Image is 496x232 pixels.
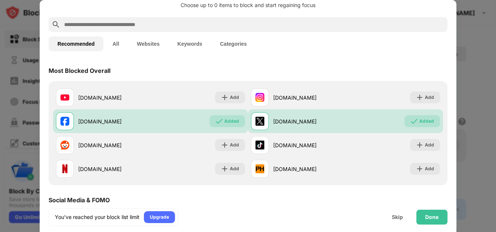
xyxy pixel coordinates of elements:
[103,36,128,51] button: All
[224,117,239,125] div: Added
[273,165,345,173] div: [DOMAIN_NAME]
[60,117,69,126] img: favicons
[255,93,264,102] img: favicons
[273,117,345,125] div: [DOMAIN_NAME]
[255,117,264,126] img: favicons
[78,94,151,101] div: [DOMAIN_NAME]
[168,36,211,51] button: Keywords
[230,165,239,173] div: Add
[211,36,255,51] button: Categories
[419,117,434,125] div: Added
[60,164,69,173] img: favicons
[425,165,434,173] div: Add
[78,117,151,125] div: [DOMAIN_NAME]
[273,94,345,101] div: [DOMAIN_NAME]
[392,214,403,220] div: Skip
[128,36,168,51] button: Websites
[49,196,110,204] div: Social Media & FOMO
[49,2,447,8] div: Choose up to 0 items to block and start regaining focus
[78,141,151,149] div: [DOMAIN_NAME]
[425,214,439,220] div: Done
[60,93,69,102] img: favicons
[49,36,103,51] button: Recommended
[425,141,434,149] div: Add
[52,20,60,29] img: search.svg
[78,165,151,173] div: [DOMAIN_NAME]
[230,141,239,149] div: Add
[150,213,169,221] div: Upgrade
[55,213,139,221] div: You’ve reached your block list limit
[425,94,434,101] div: Add
[60,141,69,149] img: favicons
[230,94,239,101] div: Add
[273,141,345,149] div: [DOMAIN_NAME]
[255,141,264,149] img: favicons
[49,67,110,74] div: Most Blocked Overall
[255,164,264,173] img: favicons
